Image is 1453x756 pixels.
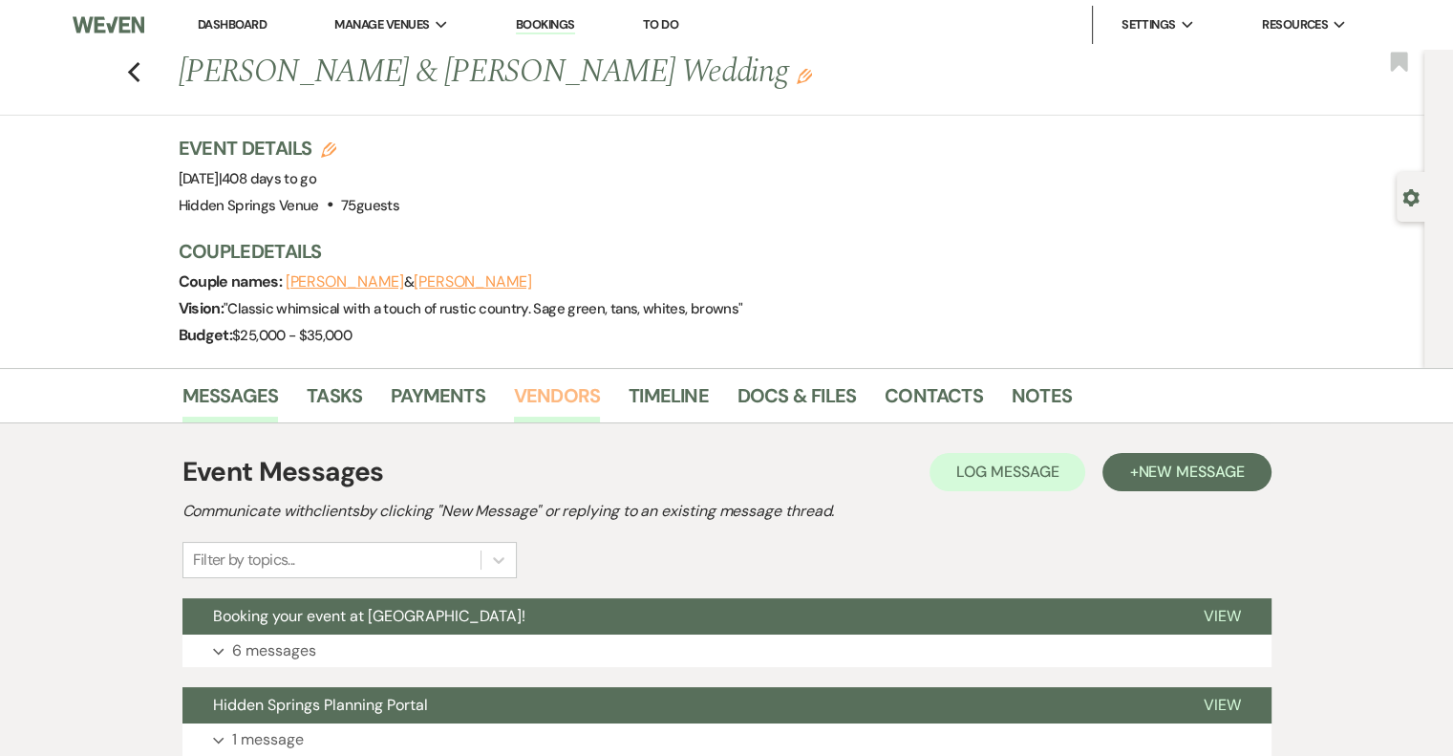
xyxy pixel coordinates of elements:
[198,16,267,32] a: Dashboard
[514,380,600,422] a: Vendors
[1173,598,1271,635] button: View
[179,50,1035,96] h1: [PERSON_NAME] & [PERSON_NAME] Wedding
[1402,187,1420,205] button: Open lead details
[1262,15,1328,34] span: Resources
[224,299,742,318] span: " Classic whimsical with a touch of rustic country. Sage green, tans, whites, browns "
[1122,15,1176,34] span: Settings
[182,635,1271,667] button: 6 messages
[929,453,1085,491] button: Log Message
[179,298,224,318] span: Vision:
[1102,453,1271,491] button: +New Message
[629,380,709,422] a: Timeline
[193,549,295,572] div: Filter by topics...
[391,380,485,422] a: Payments
[179,271,286,292] span: Couple names:
[182,500,1271,523] h2: Communicate with clients by clicking "New Message" or replying to an existing message thread.
[232,326,352,345] span: $25,000 - $35,000
[179,325,233,345] span: Budget:
[1138,462,1244,482] span: New Message
[307,380,362,422] a: Tasks
[179,238,1249,265] h3: Couple Details
[414,274,532,290] button: [PERSON_NAME]
[1173,687,1271,724] button: View
[179,169,317,188] span: [DATE]
[73,5,144,45] img: Weven Logo
[516,16,575,34] a: Bookings
[182,452,384,492] h1: Event Messages
[885,380,983,422] a: Contacts
[182,687,1173,724] button: Hidden Springs Planning Portal
[643,16,678,32] a: To Do
[334,15,429,34] span: Manage Venues
[956,462,1058,482] span: Log Message
[222,169,316,188] span: 408 days to go
[286,272,532,292] span: &
[182,380,279,422] a: Messages
[182,598,1173,635] button: Booking your event at [GEOGRAPHIC_DATA]!
[737,380,856,422] a: Docs & Files
[341,196,399,215] span: 75 guests
[219,169,316,188] span: |
[182,724,1271,756] button: 1 message
[1012,380,1072,422] a: Notes
[286,274,404,290] button: [PERSON_NAME]
[232,727,304,752] p: 1 message
[179,135,399,162] h3: Event Details
[232,638,316,663] p: 6 messages
[1204,606,1241,626] span: View
[213,695,428,715] span: Hidden Springs Planning Portal
[1204,695,1241,715] span: View
[797,67,812,84] button: Edit
[213,606,525,626] span: Booking your event at [GEOGRAPHIC_DATA]!
[179,196,319,215] span: Hidden Springs Venue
